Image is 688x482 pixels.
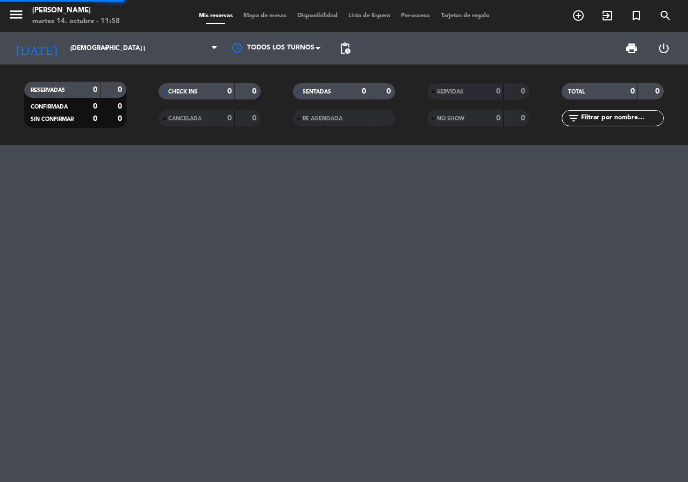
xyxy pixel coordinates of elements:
i: exit_to_app [601,9,614,22]
i: turned_in_not [630,9,643,22]
span: CANCELADA [168,116,202,121]
i: search [659,9,672,22]
strong: 0 [386,88,393,95]
span: TOTAL [568,89,585,95]
i: arrow_drop_down [100,42,113,55]
strong: 0 [252,88,259,95]
strong: 0 [93,103,97,110]
span: SIN CONFIRMAR [31,117,74,122]
strong: 0 [227,88,232,95]
span: Mapa de mesas [238,13,292,19]
strong: 0 [496,114,500,122]
span: CHECK INS [168,89,198,95]
span: SERVIDAS [437,89,463,95]
span: NO SHOW [437,116,464,121]
strong: 0 [655,88,662,95]
span: Disponibilidad [292,13,343,19]
span: print [625,42,638,55]
span: RESERVADAS [31,88,65,93]
strong: 0 [521,114,527,122]
i: power_settings_new [657,42,670,55]
strong: 0 [227,114,232,122]
i: menu [8,6,24,23]
i: filter_list [567,112,580,125]
span: CONFIRMADA [31,104,68,110]
strong: 0 [93,115,97,123]
span: Tarjetas de regalo [435,13,495,19]
strong: 0 [630,88,635,95]
i: add_circle_outline [572,9,585,22]
div: [PERSON_NAME] [32,5,120,16]
div: LOG OUT [648,32,680,64]
strong: 0 [93,86,97,93]
strong: 0 [118,86,124,93]
span: pending_actions [339,42,352,55]
i: [DATE] [8,37,65,60]
span: SENTADAS [303,89,331,95]
span: Mis reservas [193,13,238,19]
strong: 0 [118,115,124,123]
span: Pre-acceso [396,13,435,19]
button: menu [8,6,24,26]
strong: 0 [496,88,500,95]
strong: 0 [362,88,366,95]
strong: 0 [521,88,527,95]
strong: 0 [252,114,259,122]
input: Filtrar por nombre... [580,112,663,124]
span: RE AGENDADA [303,116,342,121]
strong: 0 [118,103,124,110]
span: Lista de Espera [343,13,396,19]
div: martes 14. octubre - 11:58 [32,16,120,27]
